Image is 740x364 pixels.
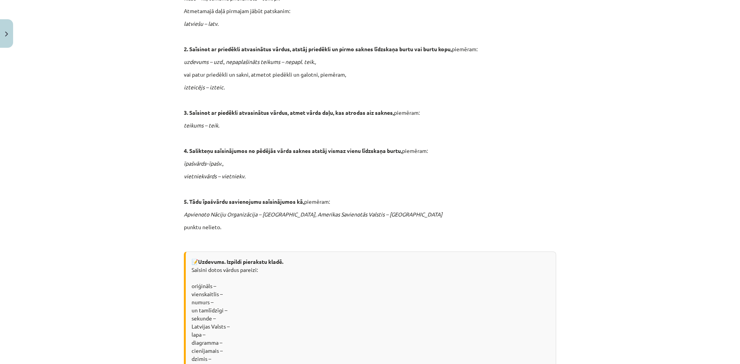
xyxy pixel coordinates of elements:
b: Uzdevums. Izpildi pierakstu kladē. [198,258,283,265]
p: piemēram: [184,45,556,53]
strong: 2. Saīsinot ar priedēkli atvasinātus vārdus, atstāj priedēkli un pirmo saknes līdzskaņa burtu vai... [184,45,452,52]
strong: 5. Tādu īpašvārdu savienojumu saīsinājumos kā, [184,198,304,205]
i: vietniekvārds – vietniekv. [184,173,246,179]
i: īpašv., [209,160,224,167]
strong: 4. Salikteņu saīsinājumos no pēdējās vārda saknes atstāj vismaz vienu līdzskaņa burtu, [184,147,402,154]
p: punktu nelieto. [184,223,556,231]
img: icon-close-lesson-0947bae3869378f0d4975bcd49f059093ad1ed9edebbc8119c70593378902aed.svg [5,32,8,37]
i: latviešu – latv. [184,20,219,27]
p: piemēram: [184,198,556,206]
p: vai patur priedēkli un sakni, atmetot piedēkli un galotni, piemēram, [184,70,556,79]
i: īpašvārds [184,160,206,167]
p: piemēram: [184,109,556,117]
p: – [184,159,556,168]
p: Atmetamajā daļā pirmajam jābūt patskanim: [184,7,556,15]
i: Apvienoto Nāciju Organizācija – [GEOGRAPHIC_DATA], Amerikas Savienotās Valstis – [GEOGRAPHIC_DATA] [184,211,442,218]
i: teikums – teik. [184,122,219,129]
i: uzdevums – uzd., nepaplašināts teikums – nepapl. teik., [184,58,316,65]
strong: 3. Saīsinot ar piedēkli atvasinātus vārdus, atmet vārda daļu, kas atrodas aiz saknes, [184,109,394,116]
p: piemēram: [184,147,556,155]
i: izteicējs – izteic. [184,84,225,91]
